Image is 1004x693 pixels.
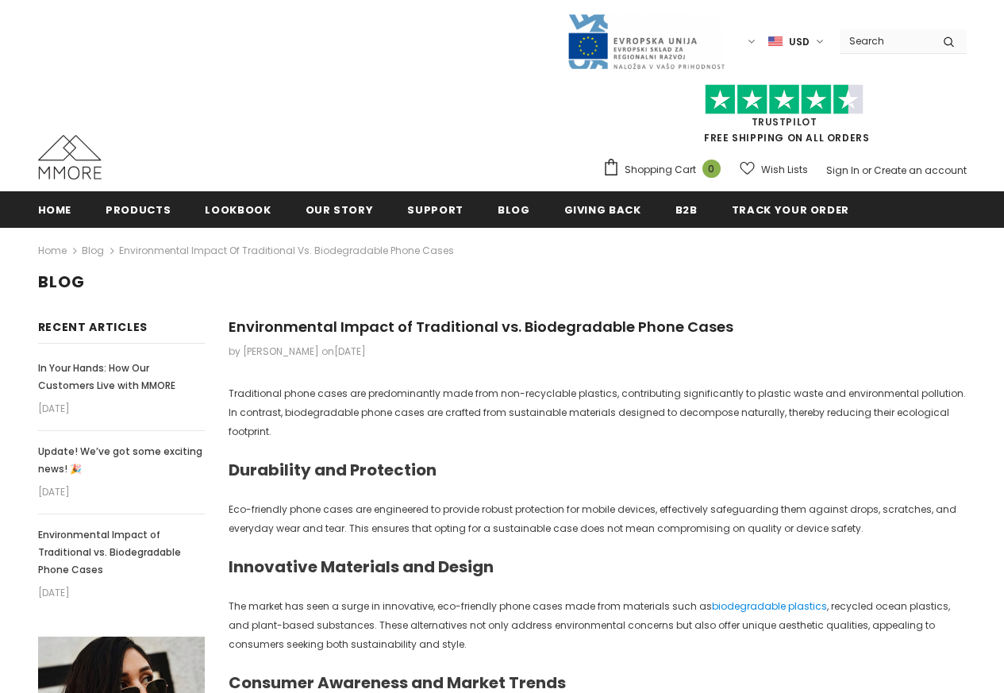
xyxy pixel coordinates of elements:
[732,202,849,218] span: Track your order
[38,271,85,293] span: Blog
[768,35,783,48] img: USD
[862,164,871,177] span: or
[321,345,366,358] span: on
[740,156,808,183] a: Wish Lists
[229,384,967,441] p: Traditional phone cases are predominantly made from non-recyclable plastics, contributing signifi...
[498,191,530,227] a: Blog
[38,241,67,260] a: Home
[205,191,271,227] a: Lookbook
[38,319,148,335] span: Recent Articles
[564,191,641,227] a: Giving back
[106,191,171,227] a: Products
[840,29,931,52] input: Search Site
[38,443,205,478] a: Update! We’ve got some exciting news! 🎉
[229,557,967,577] h3: Innovative Materials and Design
[567,13,725,71] img: Javni Razpis
[334,345,366,358] time: [DATE]
[602,91,967,144] span: FREE SHIPPING ON ALL ORDERS
[306,191,374,227] a: Our Story
[675,202,698,218] span: B2B
[564,202,641,218] span: Giving back
[229,460,967,480] h3: Durability and Protection
[306,202,374,218] span: Our Story
[38,135,102,179] img: MMORE Cases
[38,191,72,227] a: Home
[38,360,205,395] a: In Your Hands: How Our Customers Live with MMORE
[498,202,530,218] span: Blog
[38,202,72,218] span: Home
[38,445,202,475] span: Update! We’ve got some exciting news! 🎉
[705,84,864,115] img: Trust Pilot Stars
[752,115,817,129] a: Trustpilot
[82,244,104,257] a: Blog
[602,158,729,182] a: Shopping Cart 0
[625,162,696,178] span: Shopping Cart
[826,164,860,177] a: Sign In
[407,202,464,218] span: support
[38,526,205,579] a: Environmental Impact of Traditional vs. Biodegradable Phone Cases
[38,583,205,603] em: [DATE]
[229,317,733,337] span: Environmental Impact of Traditional vs. Biodegradable Phone Cases
[205,202,271,218] span: Lookbook
[38,528,181,576] span: Environmental Impact of Traditional vs. Biodegradable Phone Cases
[229,597,967,654] p: The market has seen a surge in innovative, eco-friendly phone cases made from materials such as ,...
[229,500,967,538] p: Eco-friendly phone cases are engineered to provide robust protection for mobile devices, effectiv...
[106,202,171,218] span: Products
[38,361,175,392] span: In Your Hands: How Our Customers Live with MMORE
[567,34,725,48] a: Javni Razpis
[761,162,808,178] span: Wish Lists
[229,345,319,358] span: by [PERSON_NAME]
[119,241,454,260] span: Environmental Impact of Traditional vs. Biodegradable Phone Cases
[789,34,810,50] span: USD
[874,164,967,177] a: Create an account
[38,399,205,418] em: [DATE]
[407,191,464,227] a: support
[732,191,849,227] a: Track your order
[675,191,698,227] a: B2B
[712,599,827,613] a: biodegradable plastics
[229,673,967,693] h3: Consumer Awareness and Market Trends
[38,483,205,502] em: [DATE]
[702,160,721,178] span: 0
